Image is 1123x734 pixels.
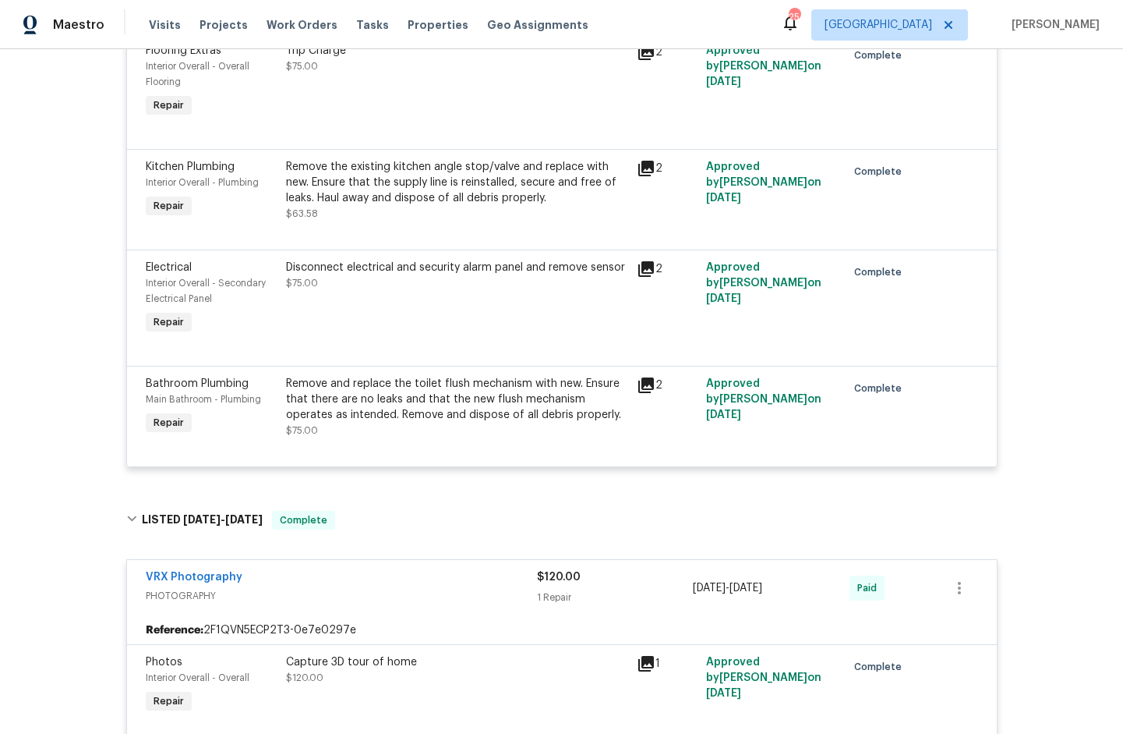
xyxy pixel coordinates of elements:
span: Complete [854,264,908,280]
div: 1 [637,654,697,673]
div: 2 [637,260,697,278]
div: Disconnect electrical and security alarm panel and remove sensor [286,260,627,275]
span: Approved by [PERSON_NAME] on [706,45,821,87]
span: Repair [147,314,190,330]
div: 2 [637,159,697,178]
div: LISTED [DATE]-[DATE]Complete [122,495,1002,545]
span: Geo Assignments [487,17,588,33]
span: Interior Overall - Overall [146,673,249,683]
a: VRX Photography [146,572,242,583]
span: [DATE] [706,688,741,699]
span: Repair [147,415,190,431]
span: Work Orders [267,17,337,33]
div: Trip Charge [286,43,627,59]
div: Remove and replace the toilet flush mechanism with new. Ensure that there are no leaks and that t... [286,376,627,423]
span: PHOTOGRAPHY [146,588,537,604]
span: [DATE] [183,514,221,525]
span: Complete [274,512,334,528]
span: $75.00 [286,278,318,288]
span: $120.00 [286,673,323,683]
div: 2 [637,43,697,62]
span: Interior Overall - Plumbing [146,178,259,187]
span: Repair [147,198,190,214]
span: Approved by [PERSON_NAME] on [706,262,821,304]
span: Interior Overall - Secondary Electrical Panel [146,278,266,303]
span: Main Bathroom - Plumbing [146,395,261,404]
span: [DATE] [729,583,762,594]
div: Remove the existing kitchen angle stop/valve and replace with new. Ensure that the supply line is... [286,159,627,206]
span: Repair [147,98,190,113]
span: Interior Overall - Overall Flooring [146,62,249,87]
span: [DATE] [225,514,263,525]
span: Complete [854,48,908,63]
span: $75.00 [286,426,318,435]
span: Complete [854,164,908,179]
span: Complete [854,659,908,675]
span: - [693,580,762,596]
span: Electrical [146,262,192,273]
span: Flooring Extras [146,45,221,56]
div: 2F1QVN5ECP2T3-0e7e0297e [127,616,997,644]
span: Properties [408,17,468,33]
span: [DATE] [706,293,741,304]
span: Projects [200,17,248,33]
div: 1 Repair [537,590,694,605]
span: - [183,514,263,525]
span: [DATE] [706,193,741,204]
span: Maestro [53,17,104,33]
div: 25 [789,9,800,25]
span: Approved by [PERSON_NAME] on [706,657,821,699]
span: $120.00 [537,572,581,583]
b: Reference: [146,622,203,638]
span: Photos [146,657,182,668]
span: Repair [147,693,190,709]
span: Kitchen Plumbing [146,161,235,172]
span: $75.00 [286,62,318,71]
span: [GEOGRAPHIC_DATA] [825,17,932,33]
span: [DATE] [706,76,741,87]
div: Capture 3D tour of home [286,654,627,670]
span: Bathroom Plumbing [146,378,249,389]
span: Tasks [356,20,389,30]
span: [DATE] [693,583,726,594]
span: Visits [149,17,181,33]
span: Complete [854,381,908,396]
span: $63.58 [286,209,318,218]
span: [DATE] [706,410,741,420]
div: 2 [637,376,697,395]
h6: LISTED [142,511,263,530]
span: Approved by [PERSON_NAME] on [706,378,821,420]
span: Approved by [PERSON_NAME] on [706,161,821,204]
span: [PERSON_NAME] [1005,17,1100,33]
span: Paid [857,580,883,596]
